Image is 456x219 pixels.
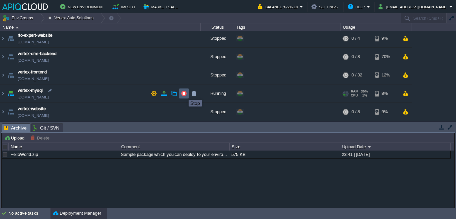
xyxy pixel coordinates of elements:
div: Name [1,23,200,31]
span: [DOMAIN_NAME] [18,94,49,100]
div: 0 / 32 [352,66,362,84]
img: APIQCloud [2,3,48,10]
div: 0 / 8 [352,48,360,66]
button: Delete [30,135,51,141]
button: Balance ₹-596.18 [258,3,300,11]
button: Vertex Auto Solutions [48,13,96,23]
button: Help [348,3,367,11]
img: AMDAwAAAACH5BAEAAAAALAAAAAABAAEAAAICRAEAOw== [0,29,6,47]
div: Sample package which you can deploy to your environment. Feel free to delete and upload a package... [119,151,229,158]
div: 9% [375,103,397,121]
a: [DOMAIN_NAME] [18,75,49,82]
img: AMDAwAAAACH5BAEAAAAALAAAAAABAAEAAAICRAEAOw== [6,29,15,47]
img: AMDAwAAAACH5BAEAAAAALAAAAAABAAEAAAICRAEAOw== [6,66,15,84]
div: 8% [375,84,397,102]
div: Running [201,84,234,102]
button: Import [112,3,138,11]
img: AMDAwAAAACH5BAEAAAAALAAAAAABAAEAAAICRAEAOw== [6,103,15,121]
div: Size [230,143,340,151]
button: [EMAIL_ADDRESS][DOMAIN_NAME] [379,3,449,11]
a: vertex-frontend [18,69,47,75]
button: Env Groups [2,13,35,23]
span: CPU [351,93,358,97]
span: RAM [351,89,358,93]
div: Status [201,23,234,31]
div: 575 KB [230,151,339,158]
div: 9% [375,29,397,47]
div: 0 / 4 [352,29,360,47]
a: vertex-crm-backend [18,50,56,57]
a: vertex-mysql [18,87,43,94]
img: AMDAwAAAACH5BAEAAAAALAAAAAABAAEAAAICRAEAOw== [0,103,6,121]
img: AMDAwAAAACH5BAEAAAAALAAAAAABAAEAAAICRAEAOw== [0,84,6,102]
div: Stopped [201,29,234,47]
img: AMDAwAAAACH5BAEAAAAALAAAAAABAAEAAAICRAEAOw== [0,66,6,84]
a: vertex-website [18,105,46,112]
a: HelloWorld.zip [10,152,38,157]
a: [DOMAIN_NAME] [18,112,49,119]
img: AMDAwAAAACH5BAEAAAAALAAAAAABAAEAAAICRAEAOw== [0,48,6,66]
div: 23:41 | [DATE] [340,151,450,158]
div: Tags [234,23,340,31]
img: AMDAwAAAACH5BAEAAAAALAAAAAABAAEAAAICRAEAOw== [6,84,15,102]
span: 36% [361,89,368,93]
button: Marketplace [144,3,180,11]
div: Usage [341,23,412,31]
div: Stopped [201,48,234,66]
img: AMDAwAAAACH5BAEAAAAALAAAAAABAAEAAAICRAEAOw== [16,27,19,28]
div: Name [9,143,119,151]
div: Comment [120,143,229,151]
button: New Environment [60,3,106,11]
button: Upload [4,135,26,141]
div: 70% [375,48,397,66]
button: Settings [311,3,339,11]
div: 0 / 8 [352,103,360,121]
button: Deployment Manager [53,210,101,217]
a: rto-expert-website [18,32,52,39]
div: No active tasks [8,208,50,219]
div: Stopped [201,66,234,84]
div: Upload Date [340,143,450,151]
span: Git / SVN [33,124,59,132]
div: 12% [375,66,397,84]
span: 1% [361,93,367,97]
div: Stop [190,100,200,106]
div: Stopped [201,103,234,121]
a: [DOMAIN_NAME] [18,39,49,45]
a: [DOMAIN_NAME] [18,57,49,64]
span: Archive [4,124,27,132]
img: AMDAwAAAACH5BAEAAAAALAAAAAABAAEAAAICRAEAOw== [6,48,15,66]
